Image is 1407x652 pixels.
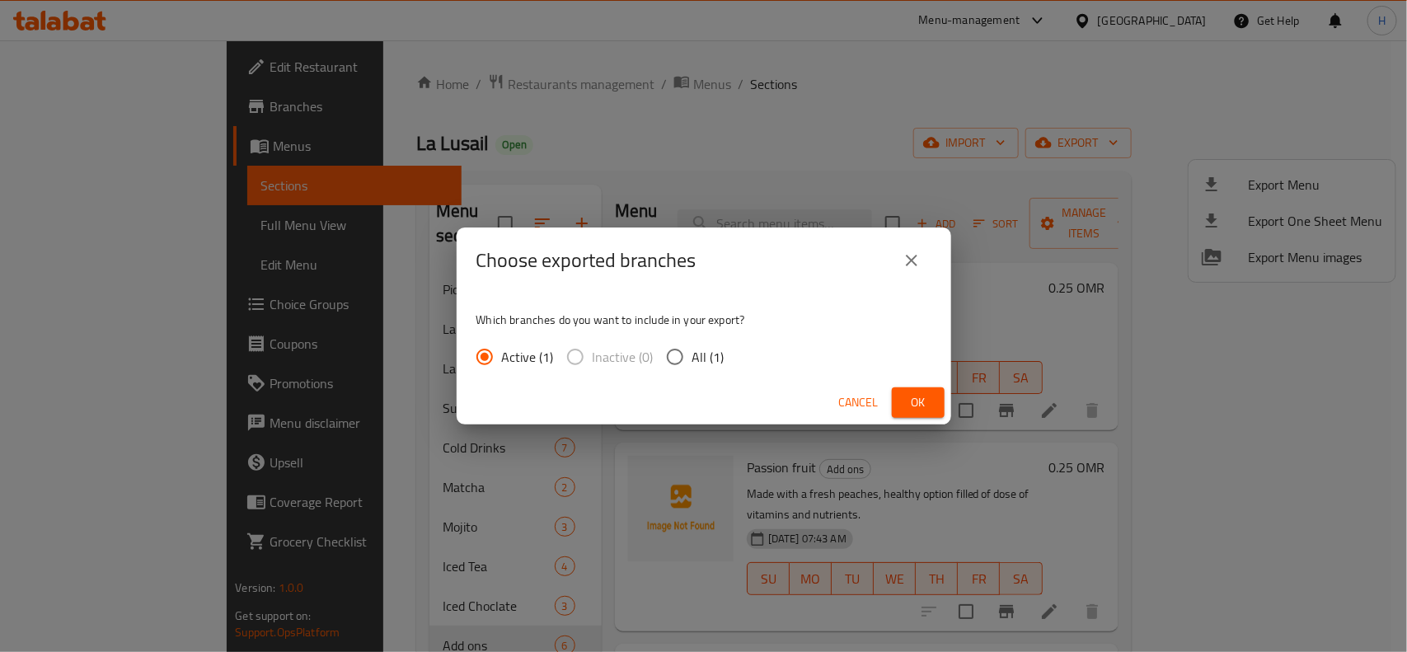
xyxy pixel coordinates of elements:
button: close [892,241,931,280]
span: Active (1) [502,347,554,367]
p: Which branches do you want to include in your export? [476,312,931,328]
span: All (1) [692,347,725,367]
span: Inactive (0) [593,347,654,367]
span: Cancel [839,392,879,413]
button: Ok [892,387,945,418]
span: Ok [905,392,931,413]
h2: Choose exported branches [476,247,696,274]
button: Cancel [832,387,885,418]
